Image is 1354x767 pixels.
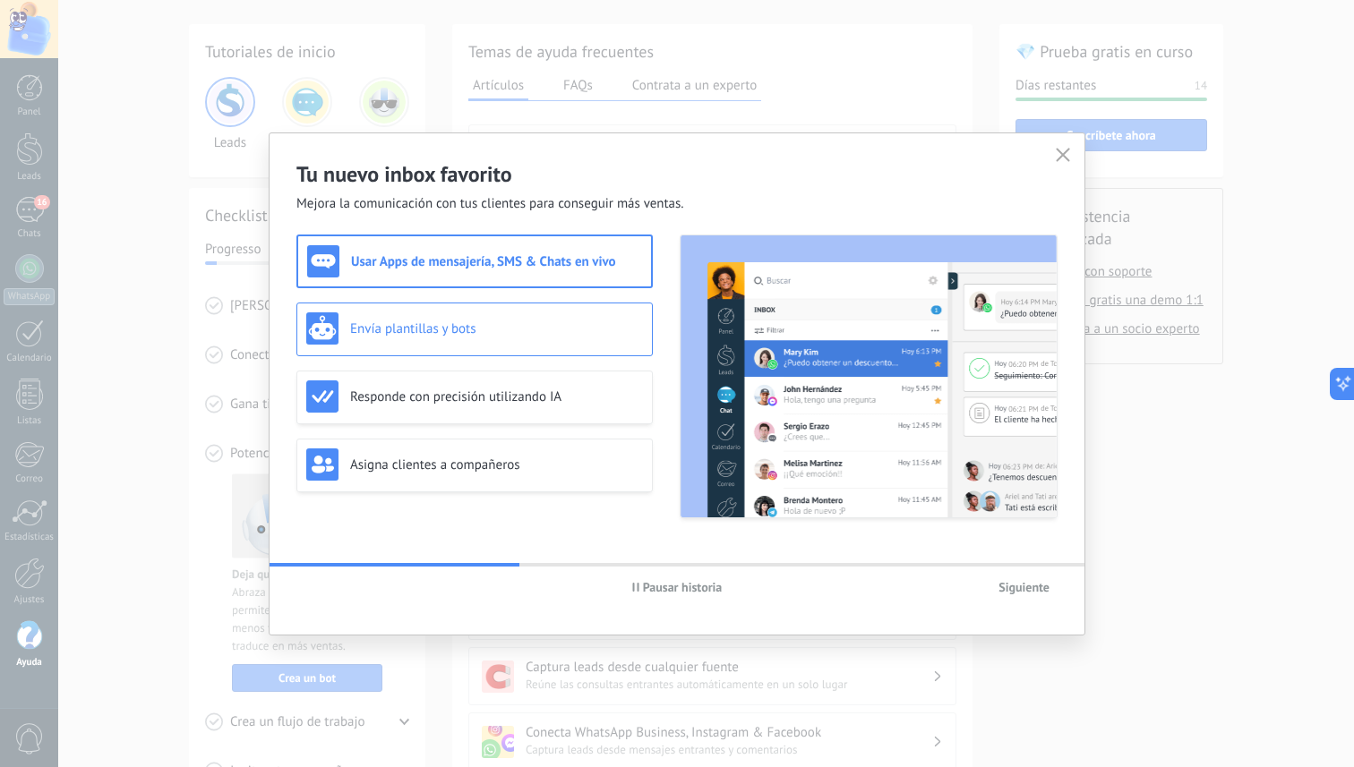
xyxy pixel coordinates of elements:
[296,160,1058,188] h2: Tu nuevo inbox favorito
[350,456,643,473] h3: Asigna clientes a compañeros
[350,320,643,337] h3: Envía plantillas y bots
[296,195,684,213] span: Mejora la comunicación con tus clientes para conseguir más ventas.
[990,574,1058,601] button: Siguiente
[643,581,723,593] span: Pausar historia
[998,581,1050,593] span: Siguiente
[351,253,642,270] h3: Usar Apps de mensajería, SMS & Chats en vivo
[350,388,643,405] h3: Responde con precisión utilizando IA
[624,574,731,601] button: Pausar historia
